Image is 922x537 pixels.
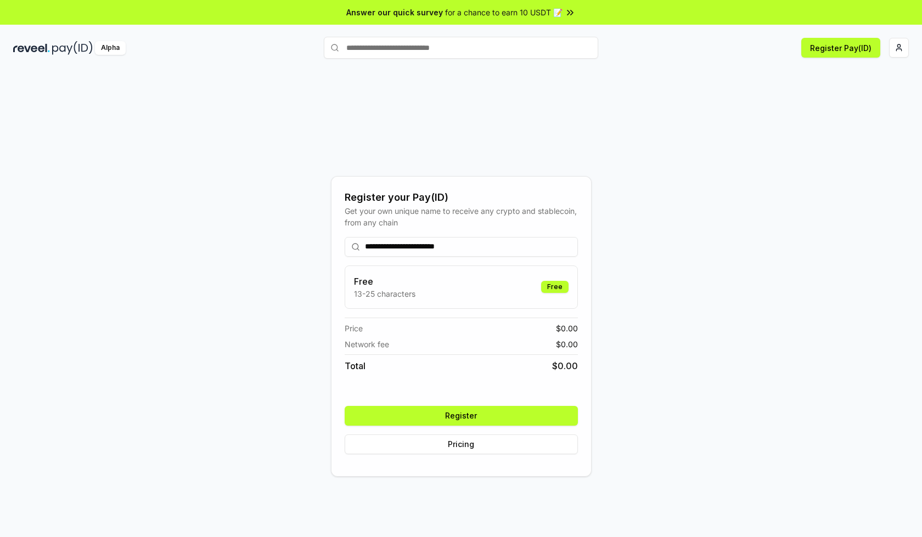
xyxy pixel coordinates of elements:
img: reveel_dark [13,41,50,55]
span: $ 0.00 [556,338,578,350]
div: Register your Pay(ID) [345,190,578,205]
span: $ 0.00 [556,323,578,334]
span: Total [345,359,366,372]
span: Network fee [345,338,389,350]
button: Register Pay(ID) [801,38,880,58]
img: pay_id [52,41,93,55]
span: Price [345,323,363,334]
div: Alpha [95,41,126,55]
span: Answer our quick survey [346,7,443,18]
button: Register [345,406,578,426]
p: 13-25 characters [354,288,415,299]
div: Get your own unique name to receive any crypto and stablecoin, from any chain [345,205,578,228]
span: for a chance to earn 10 USDT 📝 [445,7,563,18]
div: Free [541,281,569,293]
button: Pricing [345,434,578,454]
span: $ 0.00 [552,359,578,372]
h3: Free [354,275,415,288]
